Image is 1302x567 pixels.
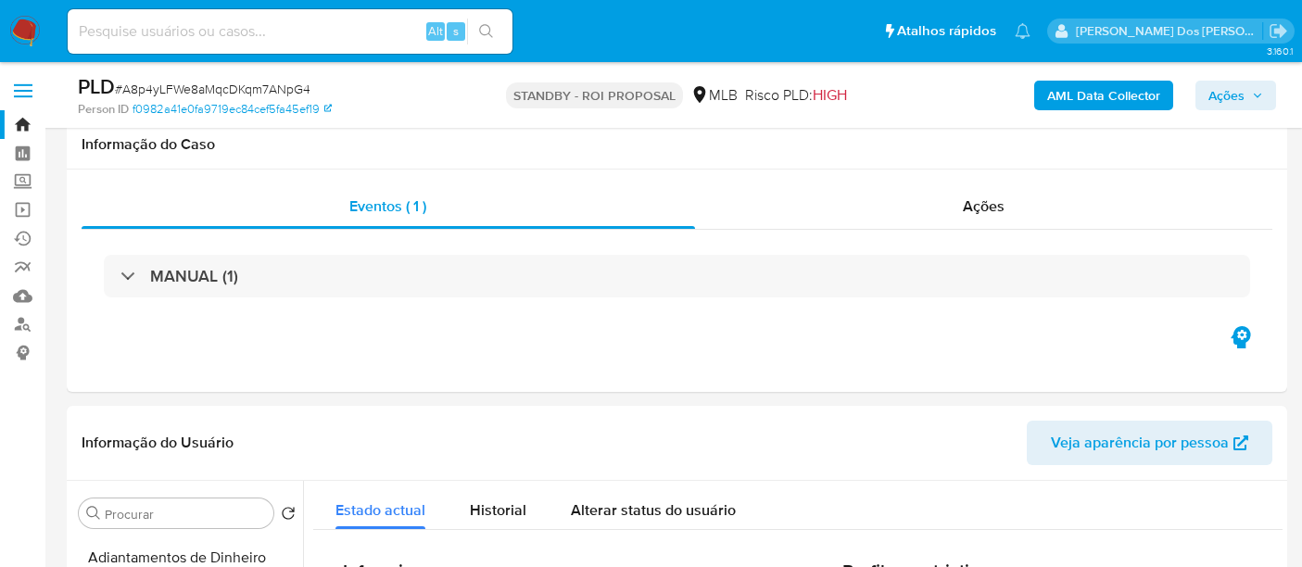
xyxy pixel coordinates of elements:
span: Ações [1208,81,1245,110]
p: STANDBY - ROI PROPOSAL [506,82,683,108]
input: Procurar [105,506,266,523]
b: Person ID [78,101,129,118]
h1: Informação do Caso [82,135,1272,154]
button: AML Data Collector [1034,81,1173,110]
span: Ações [963,195,1005,217]
input: Pesquise usuários ou casos... [68,19,512,44]
span: Atalhos rápidos [897,21,996,41]
span: Risco PLD: [745,85,847,106]
span: Veja aparência por pessoa [1051,421,1229,465]
span: HIGH [813,84,847,106]
span: s [453,22,459,40]
h1: Informação do Usuário [82,434,234,452]
span: Eventos ( 1 ) [349,195,426,217]
b: PLD [78,71,115,101]
button: Ações [1195,81,1276,110]
div: MANUAL (1) [104,255,1250,297]
button: Procurar [86,506,101,521]
button: Retornar ao pedido padrão [281,506,296,526]
a: f0982a41e0fa9719ec84cef5fa45ef19 [133,101,332,118]
h3: MANUAL (1) [150,266,238,286]
a: Sair [1269,21,1288,41]
span: # A8p4yLFWe8aMqcDKqm7ANpG4 [115,80,310,98]
span: Alt [428,22,443,40]
p: renato.lopes@mercadopago.com.br [1076,22,1263,40]
button: Veja aparência por pessoa [1027,421,1272,465]
button: search-icon [467,19,505,44]
a: Notificações [1015,23,1030,39]
div: MLB [690,85,738,106]
b: AML Data Collector [1047,81,1160,110]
